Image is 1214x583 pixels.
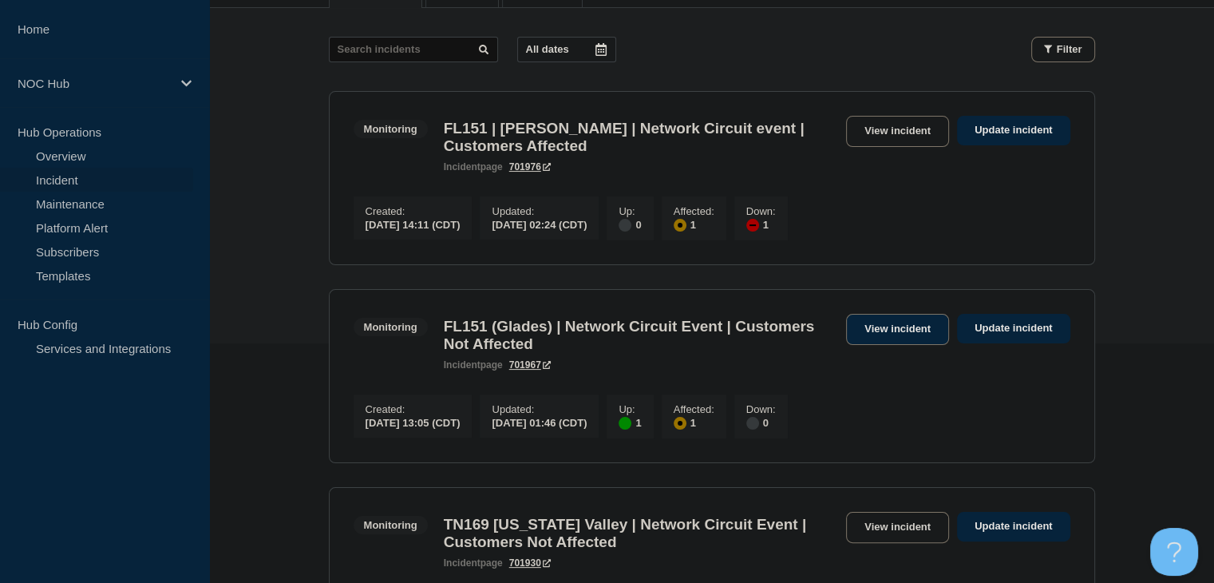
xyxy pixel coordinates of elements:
span: Monitoring [354,120,428,138]
span: Filter [1057,43,1082,55]
p: Affected : [674,205,714,217]
a: View incident [846,314,949,345]
div: affected [674,417,686,430]
div: [DATE] 13:05 (CDT) [366,415,461,429]
a: Update incident [957,314,1070,343]
input: Search incidents [329,37,498,62]
h3: FL151 (Glades) | Network Circuit Event | Customers Not Affected [444,318,838,353]
p: Affected : [674,403,714,415]
p: Updated : [492,403,587,415]
div: 1 [619,415,641,430]
h3: TN169 [US_STATE] Valley | Network Circuit Event | Customers Not Affected [444,516,838,551]
p: NOC Hub [18,77,171,90]
div: 0 [746,415,776,430]
div: 1 [746,217,776,232]
div: [DATE] 14:11 (CDT) [366,217,461,231]
a: 701930 [509,557,551,569]
p: Updated : [492,205,587,217]
a: Update incident [957,116,1070,145]
p: Created : [366,403,461,415]
div: down [746,219,759,232]
p: Down : [746,205,776,217]
a: Update incident [957,512,1070,541]
div: 1 [674,217,714,232]
a: 701967 [509,359,551,371]
p: page [444,161,503,173]
div: [DATE] 01:46 (CDT) [492,415,587,429]
span: Monitoring [354,318,428,336]
h3: FL151 | [PERSON_NAME] | Network Circuit event | Customers Affected [444,120,838,155]
div: disabled [746,417,759,430]
span: Monitoring [354,516,428,534]
div: affected [674,219,686,232]
p: Down : [746,403,776,415]
div: 0 [619,217,641,232]
p: Up : [619,403,641,415]
p: All dates [526,43,569,55]
span: incident [444,161,480,173]
button: Filter [1031,37,1095,62]
p: Created : [366,205,461,217]
p: Up : [619,205,641,217]
p: page [444,359,503,371]
span: incident [444,359,480,371]
div: 1 [674,415,714,430]
p: page [444,557,503,569]
div: disabled [619,219,631,232]
a: View incident [846,116,949,147]
iframe: Help Scout Beacon - Open [1150,528,1198,576]
button: All dates [517,37,616,62]
span: incident [444,557,480,569]
div: up [619,417,631,430]
a: View incident [846,512,949,543]
div: [DATE] 02:24 (CDT) [492,217,587,231]
a: 701976 [509,161,551,173]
